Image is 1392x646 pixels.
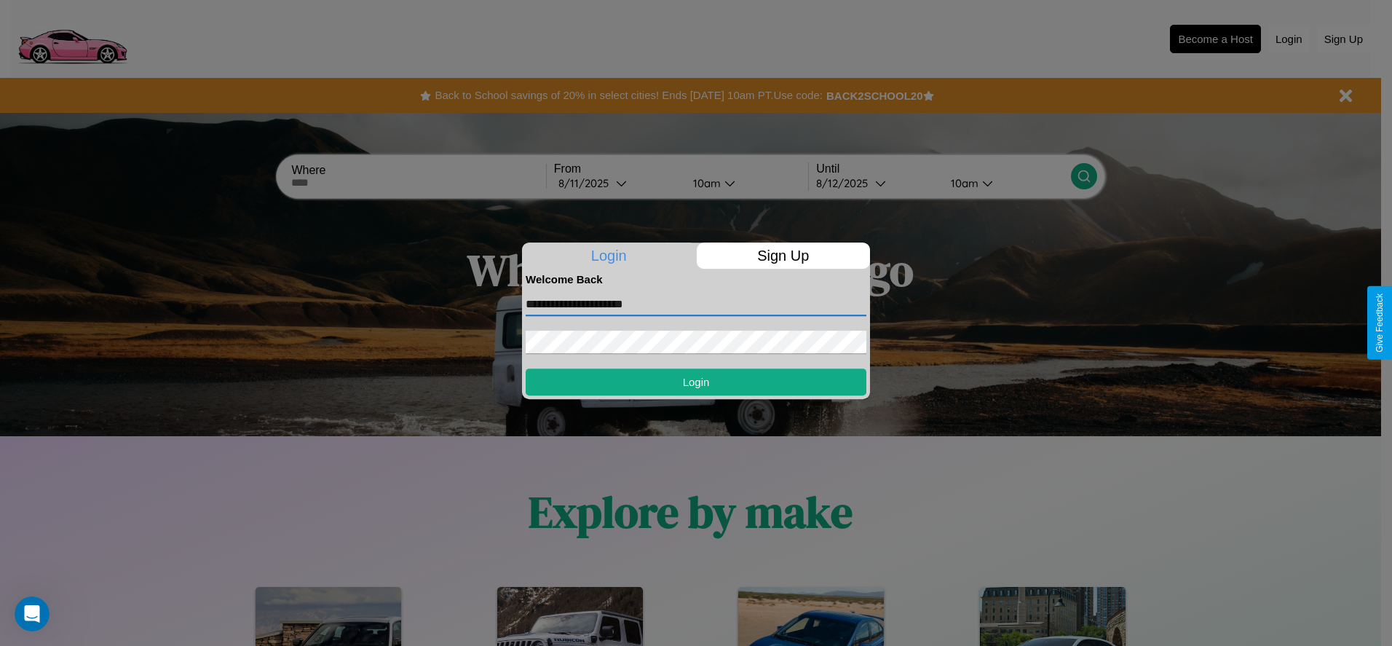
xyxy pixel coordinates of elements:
[697,243,871,269] p: Sign Up
[526,369,866,395] button: Login
[522,243,696,269] p: Login
[15,596,50,631] iframe: Intercom live chat
[526,273,866,285] h4: Welcome Back
[1375,294,1385,352] div: Give Feedback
